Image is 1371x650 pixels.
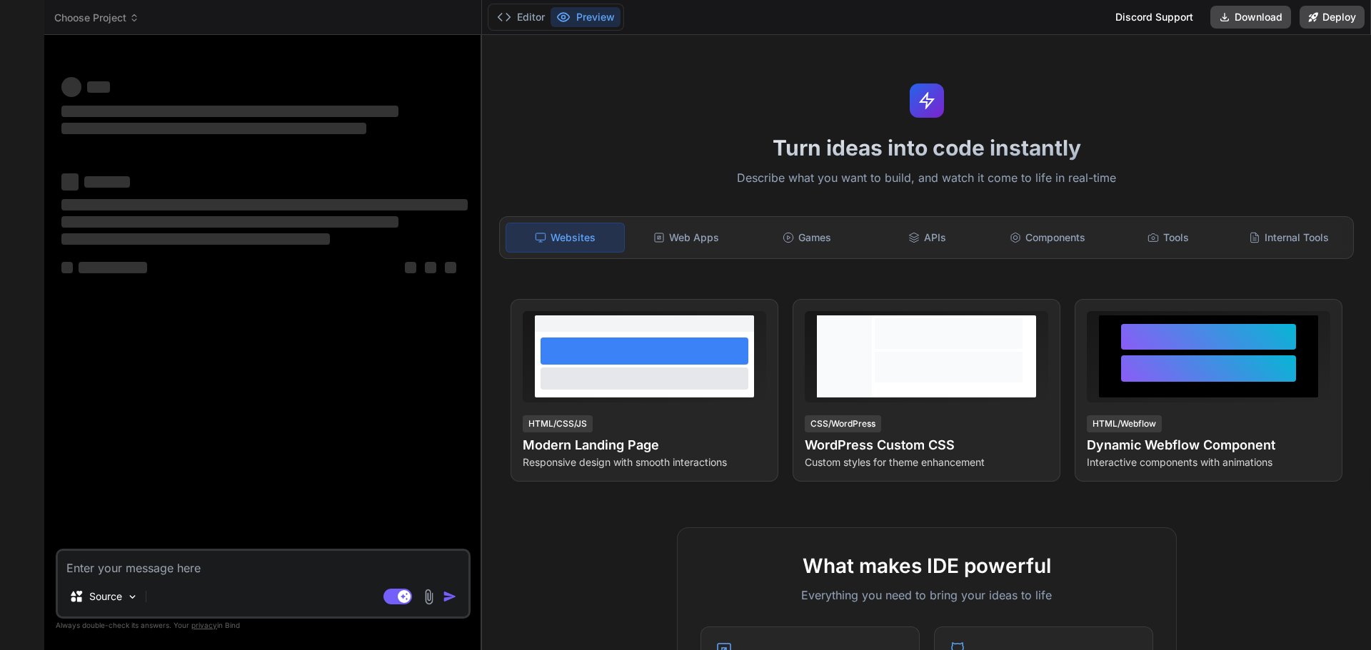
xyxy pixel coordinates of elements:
[1087,435,1330,455] h4: Dynamic Webflow Component
[700,551,1153,581] h2: What makes IDE powerful
[491,169,1362,188] p: Describe what you want to build, and watch it come to life in real-time
[805,415,881,432] div: CSS/WordPress
[89,589,122,604] p: Source
[61,262,73,273] span: ‌
[523,455,766,469] p: Responsive design with smooth interactions
[61,233,330,245] span: ‌
[445,262,456,273] span: ‌
[1210,6,1291,29] button: Download
[1107,6,1202,29] div: Discord Support
[491,7,551,27] button: Editor
[61,173,79,191] span: ‌
[1087,455,1330,469] p: Interactive components with animations
[126,591,139,603] img: Pick Models
[61,216,398,228] span: ‌
[1300,6,1365,29] button: Deploy
[1087,415,1162,432] div: HTML/Webflow
[79,262,147,273] span: ‌
[61,123,366,134] span: ‌
[1110,223,1227,253] div: Tools
[54,11,139,25] span: Choose Project
[56,619,471,632] p: Always double-check its answers. Your in Bind
[748,223,866,253] div: Games
[61,106,398,117] span: ‌
[425,262,436,273] span: ‌
[523,435,766,455] h4: Modern Landing Page
[989,223,1107,253] div: Components
[87,81,110,93] span: ‌
[805,435,1048,455] h4: WordPress Custom CSS
[506,223,625,253] div: Websites
[868,223,986,253] div: APIs
[491,135,1362,161] h1: Turn ideas into code instantly
[405,262,416,273] span: ‌
[84,176,130,188] span: ‌
[421,589,437,605] img: attachment
[61,199,468,210] span: ‌
[628,223,745,253] div: Web Apps
[443,589,457,604] img: icon
[805,455,1048,469] p: Custom styles for theme enhancement
[700,586,1153,604] p: Everything you need to bring your ideas to life
[551,7,621,27] button: Preview
[523,415,593,432] div: HTML/CSS/JS
[61,77,81,97] span: ‌
[1230,223,1347,253] div: Internal Tools
[191,621,217,629] span: privacy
